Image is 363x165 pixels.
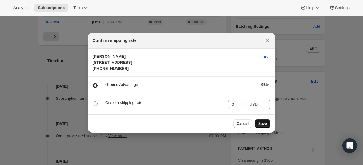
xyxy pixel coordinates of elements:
div: Open Intercom Messenger [342,138,357,153]
span: Help [306,5,314,10]
span: $9.56 [260,82,270,87]
button: Cancel [233,119,252,128]
button: Help [296,4,324,12]
button: Edit [260,52,274,61]
button: Analytics [10,4,33,12]
span: Settings [335,5,350,10]
span: Cancel [237,121,249,126]
span: Edit [264,53,270,60]
span: Subscriptions [38,5,65,10]
span: Analytics [13,5,29,10]
p: Ground Advantage [105,82,251,88]
span: USD [250,102,258,107]
button: Subscriptions [34,4,68,12]
button: Settings [325,4,353,12]
span: [PERSON_NAME] [STREET_ADDRESS] [PHONE_NUMBER] [93,54,132,71]
h2: Confirm shipping rate [93,37,136,44]
span: Save [258,121,267,126]
button: Tools [70,4,92,12]
span: Tools [73,5,83,10]
button: Save [255,119,270,128]
p: Custom shipping rate [105,100,223,106]
button: Close [263,36,272,45]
